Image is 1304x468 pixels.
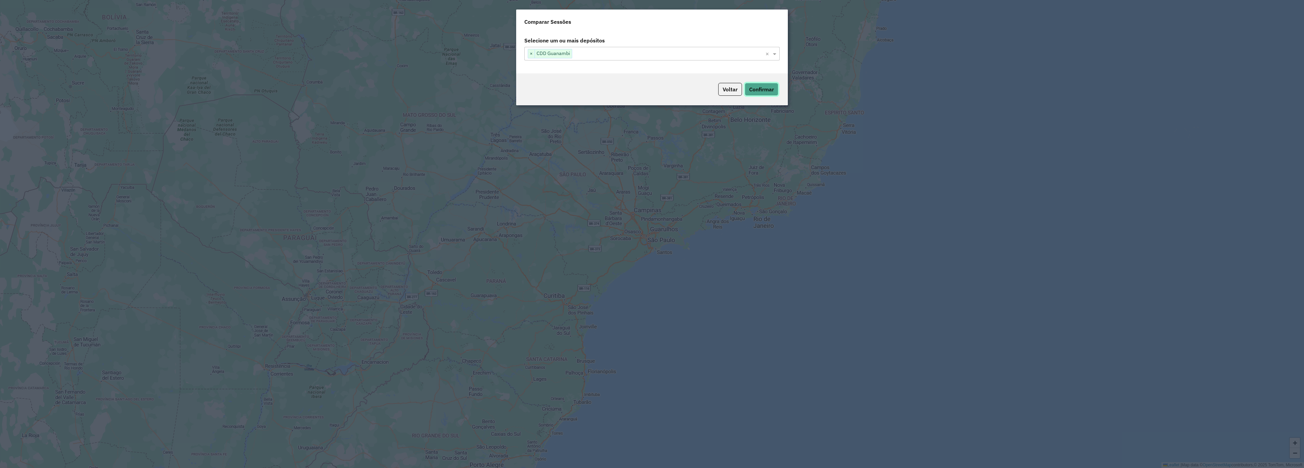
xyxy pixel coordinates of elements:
[524,18,571,26] h4: Comparar Sessões
[520,34,784,47] label: Selecione um ou mais depósitos
[745,83,778,96] button: Confirmar
[535,49,572,57] span: CDD Guanambi
[718,83,742,96] button: Voltar
[528,50,535,58] span: ×
[765,50,771,58] span: Clear all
